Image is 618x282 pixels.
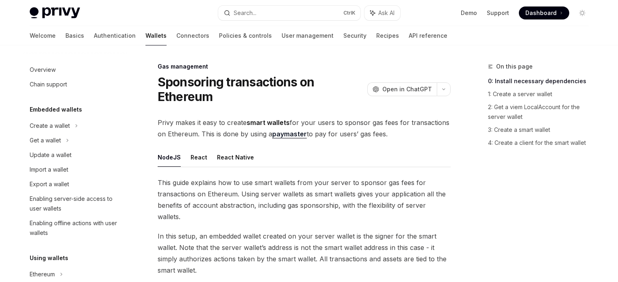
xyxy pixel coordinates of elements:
[30,218,122,238] div: Enabling offline actions with user wallets
[488,123,595,136] a: 3: Create a smart wallet
[234,8,256,18] div: Search...
[158,230,451,276] span: In this setup, an embedded wallet created on your server wallet is the signer for the smart walle...
[247,118,290,127] strong: smart wallets
[30,80,67,89] div: Chain support
[30,194,122,213] div: Enabling server-side access to user wallets
[367,82,437,96] button: Open in ChatGPT
[23,148,127,162] a: Update a wallet
[282,26,334,45] a: User management
[30,150,72,160] div: Update a wallet
[158,148,181,167] button: NodeJS
[30,26,56,45] a: Welcome
[94,26,136,45] a: Authentication
[272,130,307,138] a: paymaster
[30,136,61,145] div: Get a wallet
[65,26,84,45] a: Basics
[488,75,595,88] a: 0: Install necessary dependencies
[218,6,360,20] button: Search...CtrlK
[23,177,127,192] a: Export a wallet
[23,77,127,92] a: Chain support
[378,9,395,17] span: Ask AI
[376,26,399,45] a: Recipes
[488,88,595,101] a: 1: Create a server wallet
[488,136,595,149] a: 4: Create a client for the smart wallet
[191,148,207,167] button: React
[30,121,70,131] div: Create a wallet
[30,269,55,279] div: Ethereum
[525,9,557,17] span: Dashboard
[158,117,451,140] span: Privy makes it easy to create for your users to sponsor gas fees for transactions on Ethereum. Th...
[30,179,69,189] div: Export a wallet
[343,10,356,16] span: Ctrl K
[488,101,595,123] a: 2: Get a viem LocalAccount for the server wallet
[158,177,451,222] span: This guide explains how to use smart wallets from your server to sponsor gas fees for transaction...
[409,26,447,45] a: API reference
[382,85,432,93] span: Open in ChatGPT
[30,65,56,75] div: Overview
[576,6,589,19] button: Toggle dark mode
[461,9,477,17] a: Demo
[30,165,68,174] div: Import a wallet
[487,9,509,17] a: Support
[30,105,82,114] h5: Embedded wallets
[23,62,127,77] a: Overview
[219,26,272,45] a: Policies & controls
[176,26,209,45] a: Connectors
[30,253,68,263] h5: Using wallets
[343,26,366,45] a: Security
[519,6,569,19] a: Dashboard
[364,6,400,20] button: Ask AI
[23,162,127,177] a: Import a wallet
[496,62,533,71] span: On this page
[23,192,127,216] a: Enabling server-side access to user wallets
[30,7,80,19] img: light logo
[158,75,364,104] h1: Sponsoring transactions on Ethereum
[23,216,127,240] a: Enabling offline actions with user wallets
[158,62,451,71] div: Gas management
[145,26,167,45] a: Wallets
[217,148,254,167] button: React Native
